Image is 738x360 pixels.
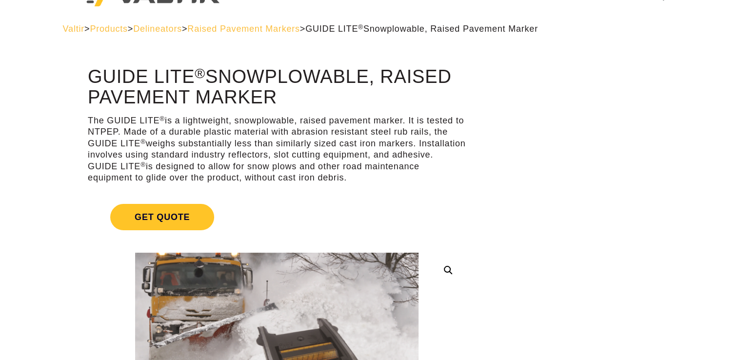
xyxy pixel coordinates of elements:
[88,67,466,108] h1: GUIDE LITE Snowplowable, Raised Pavement Marker
[140,138,146,145] sup: ®
[63,23,676,35] div: > > > >
[63,24,84,34] a: Valtir
[160,115,165,122] sup: ®
[305,24,538,34] span: GUIDE LITE Snowplowable, Raised Pavement Marker
[90,24,127,34] a: Products
[110,204,214,230] span: Get Quote
[358,23,363,31] sup: ®
[187,24,299,34] a: Raised Pavement Markers
[88,115,466,183] p: The GUIDE LITE is a lightweight, snowplowable, raised pavement marker. It is tested to NTPEP. Mad...
[195,65,205,81] sup: ®
[133,24,182,34] a: Delineators
[140,161,146,168] sup: ®
[88,192,466,242] a: Get Quote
